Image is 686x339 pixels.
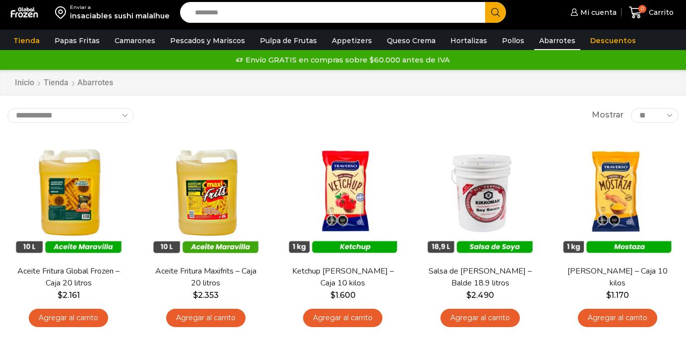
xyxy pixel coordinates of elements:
[638,5,646,13] span: 0
[70,11,170,21] div: insaciables sushi malalhue
[578,309,657,327] a: Agregar al carrito: “Mostaza Traverso - Caja 10 kilos”
[7,108,134,123] select: Pedido de la tienda
[466,290,471,300] span: $
[425,266,535,288] a: Salsa de [PERSON_NAME] – Balde 18.9 litros
[110,31,160,50] a: Camarones
[77,78,113,87] h1: Abarrotes
[14,77,35,89] a: Inicio
[29,309,108,327] a: Agregar al carrito: “Aceite Fritura Global Frozen – Caja 20 litros”
[585,31,641,50] a: Descuentos
[255,31,322,50] a: Pulpa de Frutas
[8,31,45,50] a: Tienda
[466,290,494,300] bdi: 2.490
[562,266,673,288] a: [PERSON_NAME] – Caja 10 kilos
[43,77,69,89] a: Tienda
[606,290,629,300] bdi: 1.170
[330,290,356,300] bdi: 1.600
[70,4,170,11] div: Enviar a
[151,266,261,288] a: Aceite Fritura Maxifrits – Caja 20 litros
[58,290,62,300] span: $
[55,4,70,21] img: address-field-icon.svg
[592,110,624,121] span: Mostrar
[606,290,611,300] span: $
[327,31,377,50] a: Appetizers
[50,31,105,50] a: Papas Fritas
[165,31,250,50] a: Pescados y Mariscos
[440,309,520,327] a: Agregar al carrito: “Salsa de Soya Kikkoman - Balde 18.9 litros”
[58,290,80,300] bdi: 2.161
[626,1,676,24] a: 0 Carrito
[485,2,506,23] button: Search button
[568,2,617,22] a: Mi cuenta
[382,31,440,50] a: Queso Crema
[288,266,398,288] a: Ketchup [PERSON_NAME] – Caja 10 kilos
[534,31,580,50] a: Abarrotes
[303,309,382,327] a: Agregar al carrito: “Ketchup Traverso - Caja 10 kilos”
[193,290,198,300] span: $
[13,266,124,288] a: Aceite Fritura Global Frozen – Caja 20 litros
[445,31,492,50] a: Hortalizas
[497,31,529,50] a: Pollos
[166,309,246,327] a: Agregar al carrito: “Aceite Fritura Maxifrits - Caja 20 litros”
[578,7,617,17] span: Mi cuenta
[193,290,219,300] bdi: 2.353
[14,77,113,89] nav: Breadcrumb
[646,7,674,17] span: Carrito
[330,290,335,300] span: $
